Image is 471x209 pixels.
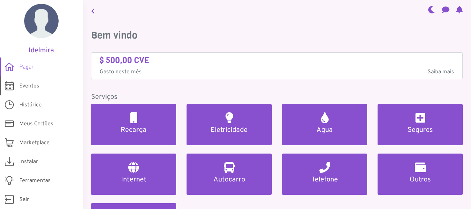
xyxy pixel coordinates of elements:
[99,176,168,184] h5: Internet
[187,154,272,195] a: Autocarro
[282,154,367,195] a: Telefone
[100,68,454,76] p: Gasto neste mês
[91,93,463,101] h5: Serviços
[187,104,272,145] a: Eletricidade
[19,139,50,147] span: Marketplace
[91,154,176,195] a: Internet
[19,177,51,185] span: Ferramentas
[10,46,72,55] h5: Idelmira
[91,30,463,41] h3: Bem vindo
[10,4,72,55] a: Idelmira
[19,120,53,128] span: Meus Cartões
[91,104,176,145] a: Recarga
[19,101,42,109] span: Histórico
[282,104,367,145] a: Agua
[19,158,38,166] span: Instalar
[386,176,454,184] h5: Outros
[428,68,454,76] span: Saiba mais
[195,176,263,184] h5: Autocarro
[19,63,33,71] span: Pagar
[99,126,168,134] h5: Recarga
[100,55,454,76] a: $ 500,00 CVE Gasto neste mêsSaiba mais
[378,104,463,145] a: Seguros
[100,55,454,65] h4: $ 500,00 CVE
[195,126,263,134] h5: Eletricidade
[378,154,463,195] a: Outros
[290,176,359,184] h5: Telefone
[290,126,359,134] h5: Agua
[19,196,29,204] span: Sair
[19,82,39,90] span: Eventos
[386,126,454,134] h5: Seguros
